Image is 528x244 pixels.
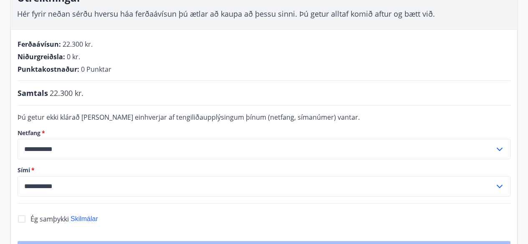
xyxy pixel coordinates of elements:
[71,214,98,224] button: Skilmálar
[17,9,435,19] span: Hér fyrir neðan sérðu hversu háa ferðaávísun þú ætlar að kaupa að þessu sinni. Þú getur alltaf ko...
[18,88,48,98] span: Samtals
[71,215,98,222] span: Skilmálar
[67,52,80,61] span: 0 kr.
[18,52,65,61] span: Niðurgreiðsla :
[63,40,93,49] span: 22.300 kr.
[50,88,83,98] span: 22.300 kr.
[18,166,510,174] label: Sími
[18,65,79,74] span: Punktakostnaður :
[18,40,61,49] span: Ferðaávísun :
[18,129,510,137] label: Netfang
[81,65,111,74] span: 0 Punktar
[18,113,360,122] span: Þú getur ekki klárað [PERSON_NAME] einhverjar af tengiliðaupplýsingum þínum (netfang, símanúmer) ...
[30,214,69,224] span: Ég samþykki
